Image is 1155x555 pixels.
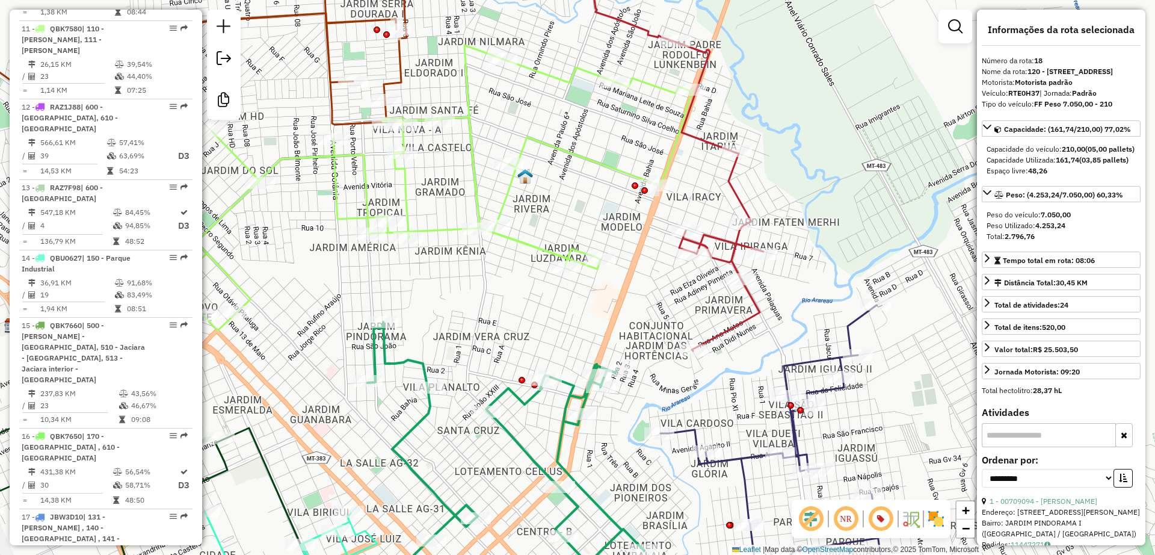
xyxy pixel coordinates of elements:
i: Tempo total em rota [115,8,121,16]
td: 08:44 [126,6,187,18]
a: Leaflet [732,545,761,554]
em: Rota exportada [180,432,188,439]
td: 1,94 KM [40,303,114,315]
strong: 7.050,00 [1041,210,1071,219]
a: Total de itens:520,00 [982,318,1141,335]
td: 566,61 KM [40,137,106,149]
em: Opções [170,432,177,439]
a: Peso: (4.253,24/7.050,00) 60,33% [982,186,1141,202]
a: Valor total:R$ 25.503,50 [982,341,1141,357]
td: = [22,165,28,177]
a: Zoom out [956,519,975,538]
strong: 120 - [STREET_ADDRESS] [1027,67,1113,76]
em: Rota exportada [180,254,188,261]
span: 13 - [22,183,103,203]
img: Warecloud Casa Jardim Monte Líbano [517,169,533,184]
div: Peso: (4.253,24/7.050,00) 60,33% [982,205,1141,247]
span: Capacidade: (161,74/210,00) 77,02% [1004,125,1131,134]
span: 14 - [22,253,131,273]
strong: RTE0H37 [1008,88,1039,98]
i: % de utilização do peso [113,468,122,476]
td: 91,68% [126,277,187,289]
div: Peso Utilizado: [987,220,1136,231]
strong: FF Peso 7.050,00 - 210 [1034,99,1112,108]
i: Total de Atividades [28,222,35,229]
td: = [22,494,28,506]
div: Veículo: [982,88,1141,99]
td: 19 [40,289,114,301]
em: Opções [170,103,177,110]
td: 26,15 KM [40,58,114,70]
td: 57,41% [119,137,167,149]
em: Rota exportada [180,103,188,110]
span: Tempo total em rota: 08:06 [1003,256,1095,265]
span: Exibir deslocamento [796,504,825,533]
strong: Padrão [1072,88,1097,98]
i: Rota otimizada [180,468,188,476]
a: 1 - 00709094 - [PERSON_NAME] [990,497,1097,506]
a: 11447271 [1011,540,1050,549]
span: JBW3D10 [50,512,83,521]
i: % de utilização da cubagem [115,291,124,299]
span: | [763,545,765,554]
p: D3 [168,149,189,163]
em: Opções [170,25,177,32]
i: % de utilização da cubagem [115,73,124,80]
i: % de utilização do peso [115,61,124,68]
td: 14,38 KM [40,494,112,506]
i: Tempo total em rota [115,87,121,94]
img: Fluxo de ruas [901,509,920,529]
i: % de utilização do peso [115,279,124,287]
td: / [22,70,28,82]
span: RAZ1J88 [50,102,81,111]
div: Total: [987,231,1136,242]
i: % de utilização do peso [119,390,128,397]
p: D3 [178,219,189,233]
img: CDD Rondonópolis [4,318,20,333]
p: D3 [178,479,189,492]
td: 23 [40,70,114,82]
td: 56,54% [125,466,177,478]
i: % de utilização da cubagem [107,152,116,160]
i: Rota otimizada [180,209,188,216]
td: 48:52 [125,235,177,247]
span: 30,45 KM [1056,278,1088,287]
a: Jornada Motorista: 09:20 [982,363,1141,379]
span: | 500 - [PERSON_NAME] - [GEOGRAPHIC_DATA], 510 - Jaciara - [GEOGRAPHIC_DATA], 513 - Jaciara inter... [22,321,145,384]
a: Exportar sessão [212,46,236,73]
div: Capacidade do veículo: [987,144,1136,155]
i: Tempo total em rota [115,305,121,312]
strong: 520,00 [1042,323,1065,332]
td: 44,40% [126,70,187,82]
em: Rota exportada [180,513,188,520]
h4: Informações da rota selecionada [982,24,1141,36]
td: = [22,235,28,247]
a: Total de atividades:24 [982,296,1141,312]
strong: 161,74 [1056,155,1079,164]
em: Rota exportada [180,321,188,329]
em: Rota exportada [180,25,188,32]
td: 94,85% [125,219,177,234]
strong: 2.796,76 [1005,232,1035,241]
span: | 110 - [PERSON_NAME], 111 - [PERSON_NAME] [22,24,104,55]
i: Tempo total em rota [113,497,119,504]
i: % de utilização da cubagem [113,482,122,489]
td: 547,18 KM [40,206,112,219]
i: Total de Atividades [28,402,35,409]
div: Espaço livre: [987,166,1136,176]
div: Nome da rota: [982,66,1141,77]
i: Total de Atividades [28,73,35,80]
span: | 600 - [GEOGRAPHIC_DATA], 610 - [GEOGRAPHIC_DATA] [22,102,118,133]
div: Endereço: [STREET_ADDRESS][PERSON_NAME] [982,507,1141,518]
span: QBK7580 [50,24,82,33]
i: Distância Total [28,468,35,476]
i: % de utilização do peso [113,209,122,216]
div: Jornada Motorista: 09:20 [994,367,1080,377]
td: 36,91 KM [40,277,114,289]
i: % de utilização do peso [107,139,116,146]
div: Motorista: [982,77,1141,88]
i: Total de Atividades [28,291,35,299]
td: 43,56% [131,388,188,400]
div: Bairro: JARDIM PINDORAMA I ([GEOGRAPHIC_DATA] / [GEOGRAPHIC_DATA]) [982,518,1141,539]
div: Tipo do veículo: [982,99,1141,110]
